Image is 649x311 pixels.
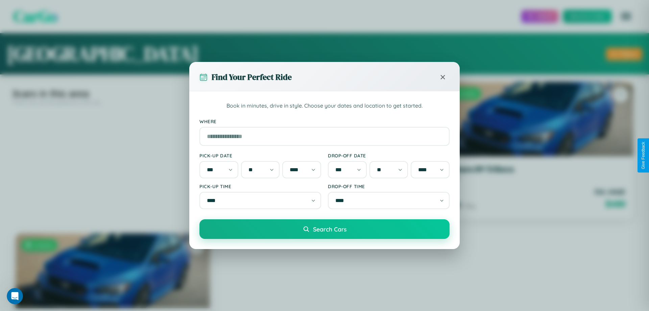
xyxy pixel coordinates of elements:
[199,183,321,189] label: Pick-up Time
[328,183,450,189] label: Drop-off Time
[199,219,450,239] button: Search Cars
[199,102,450,110] p: Book in minutes, drive in style. Choose your dates and location to get started.
[199,118,450,124] label: Where
[313,225,346,233] span: Search Cars
[328,153,450,158] label: Drop-off Date
[212,71,292,83] h3: Find Your Perfect Ride
[199,153,321,158] label: Pick-up Date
